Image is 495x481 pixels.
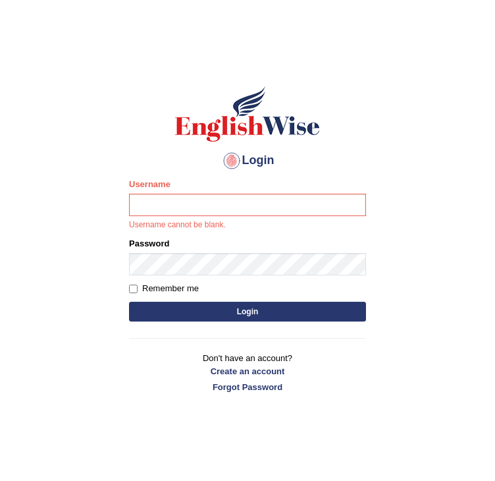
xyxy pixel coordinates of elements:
p: Username cannot be blank. [129,219,366,231]
p: Don't have an account? [129,352,366,393]
label: Password [129,237,169,250]
input: Remember me [129,285,138,293]
h4: Login [129,150,366,171]
label: Remember me [129,282,199,295]
label: Username [129,178,170,190]
a: Forgot Password [129,381,366,393]
img: Logo of English Wise sign in for intelligent practice with AI [172,84,323,144]
button: Login [129,302,366,322]
a: Create an account [129,365,366,378]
